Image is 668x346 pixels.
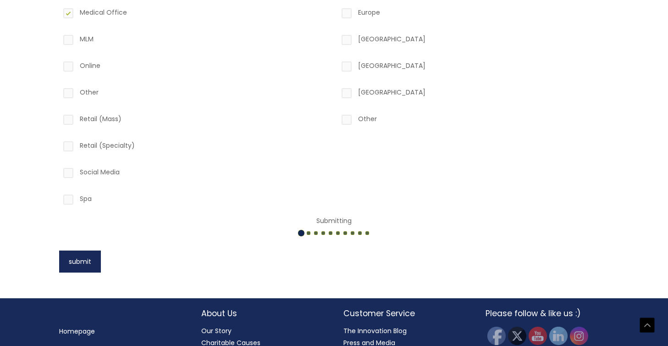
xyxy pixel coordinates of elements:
[59,215,609,239] center: Submitting
[486,307,609,319] h2: Please follow & like us :)
[61,193,329,208] label: Spa
[343,307,467,319] h2: Customer Service
[343,326,407,335] a: The Innovation Blog
[61,60,329,75] label: Online
[59,325,183,337] nav: Menu
[340,33,607,49] label: [GEOGRAPHIC_DATA]
[61,6,329,22] label: Medical Office
[340,86,607,102] label: [GEOGRAPHIC_DATA]
[59,251,101,273] button: submit
[340,6,607,22] label: Europe
[298,229,371,238] img: dotted-loader.gif
[61,33,329,49] label: MLM
[61,113,329,128] label: Retail (Mass)
[61,86,329,102] label: Other
[487,327,506,345] img: Facebook
[340,60,607,75] label: [GEOGRAPHIC_DATA]
[61,140,329,155] label: Retail (Specialty)
[201,307,325,319] h2: About Us
[59,327,95,336] a: Homepage
[61,166,329,182] label: Social Media
[201,326,232,335] a: Our Story
[508,327,526,345] img: Twitter
[340,113,607,128] label: Other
